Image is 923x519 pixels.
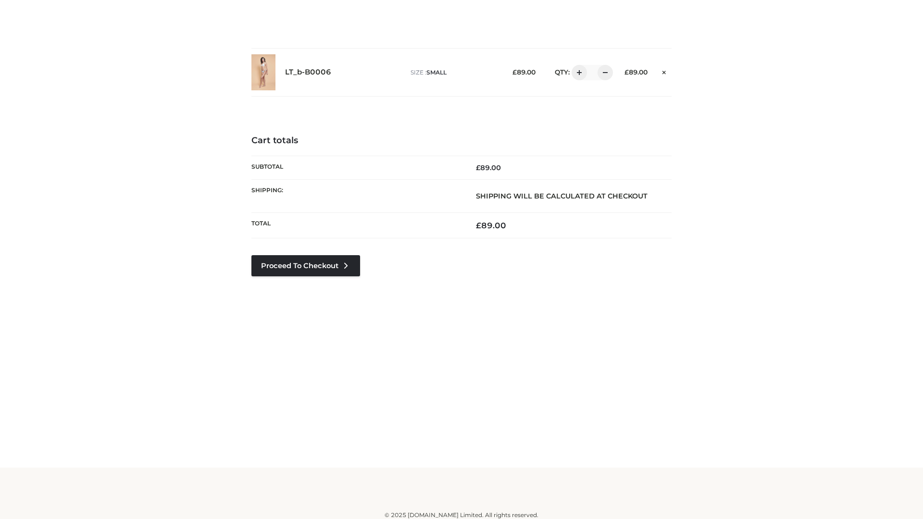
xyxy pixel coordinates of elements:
[426,69,447,76] span: SMALL
[251,255,360,276] a: Proceed to Checkout
[512,68,536,76] bdi: 89.00
[476,163,501,172] bdi: 89.00
[476,163,480,172] span: £
[251,136,672,146] h4: Cart totals
[657,65,672,77] a: Remove this item
[251,213,461,238] th: Total
[512,68,517,76] span: £
[624,68,629,76] span: £
[476,192,648,200] strong: Shipping will be calculated at checkout
[251,54,275,90] img: LT_b-B0006 - SMALL
[476,221,506,230] bdi: 89.00
[251,179,461,212] th: Shipping:
[411,68,498,77] p: size :
[285,68,331,77] a: LT_b-B0006
[545,65,610,80] div: QTY:
[251,156,461,179] th: Subtotal
[624,68,648,76] bdi: 89.00
[476,221,481,230] span: £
